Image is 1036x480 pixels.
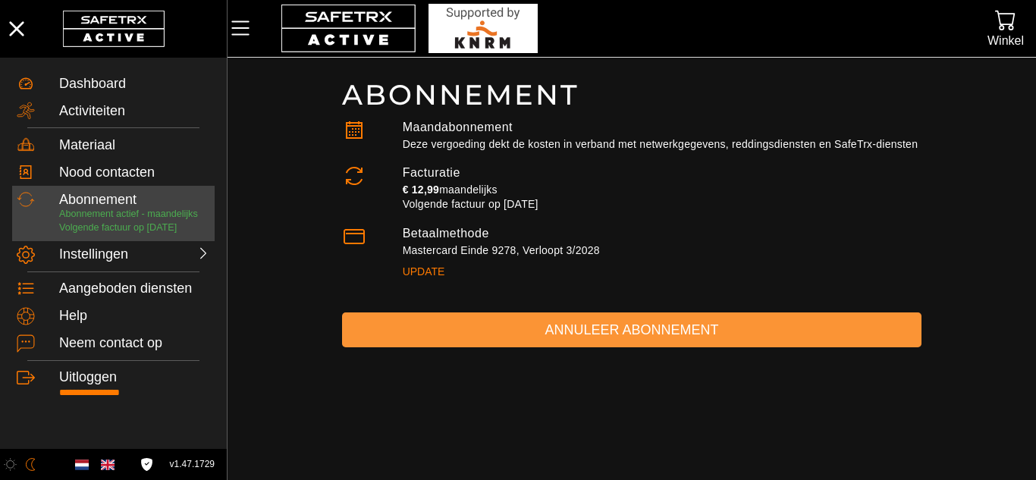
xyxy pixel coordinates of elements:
button: Dutch [69,452,95,478]
div: Winkel [987,30,1024,51]
img: RescueLogo.svg [429,4,538,53]
div: Help [59,308,210,325]
span: maandelijks [439,184,498,196]
a: Licentieovereenkomst [137,458,157,471]
span: Annuleer abonnement [354,318,909,342]
button: v1.47.1729 [161,452,224,477]
div: Nood contacten [59,165,210,181]
button: Annuleer abonnement [342,312,921,348]
img: ModeDark.svg [24,458,37,471]
p: Volgende factuur op [DATE] [403,197,921,212]
button: English [95,452,121,478]
span: v1.47.1729 [170,456,215,472]
img: Equipment.svg [17,136,35,154]
img: nl.svg [75,458,89,472]
img: en.svg [101,458,115,472]
div: Mastercard Einde 9278, Verloopt 3/2028 [403,243,921,258]
img: ModeLight.svg [4,458,17,471]
img: Subscription.svg [17,190,35,209]
p: Deze vergoeding dekt de kosten in verband met netwerkgegevens, reddingsdiensten en SafeTrx-diensten [403,136,921,152]
span: € 12,99 [403,184,439,196]
div: Abonnement [59,192,210,209]
div: Instellingen [59,246,132,263]
button: Update [403,258,457,285]
div: Aangeboden diensten [59,281,210,297]
h1: Abonnement [342,77,921,112]
img: Activities.svg [17,102,35,120]
div: Uitloggen [59,369,210,386]
label: Maandabonnement [403,121,513,133]
div: Activiteiten [59,103,210,120]
img: ContactUs.svg [17,334,35,353]
div: Neem contact op [59,335,210,352]
button: Menu [228,12,265,44]
img: Help.svg [17,307,35,325]
div: Dashboard [59,76,210,93]
label: Betaalmethode [403,227,489,240]
span: Abonnement actief - maandelijks [59,209,198,219]
span: Update [403,261,445,282]
span: Volgende factuur op [DATE] [59,222,177,233]
div: Materiaal [59,137,210,154]
label: Facturatie [403,166,460,179]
